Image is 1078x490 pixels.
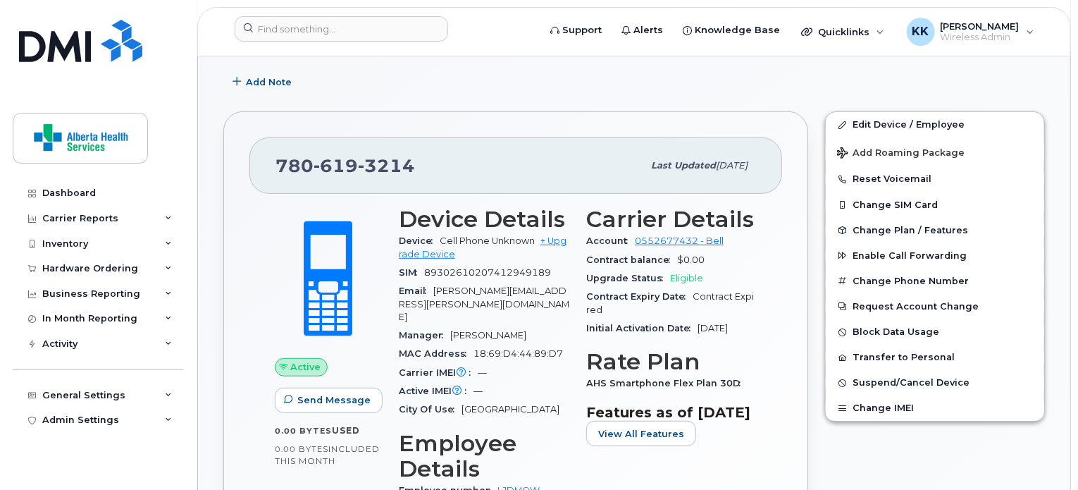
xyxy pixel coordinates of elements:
[853,378,969,388] span: Suspend/Cancel Device
[586,323,698,333] span: Initial Activation Date
[358,155,415,176] span: 3214
[826,166,1044,192] button: Reset Voicemail
[826,137,1044,166] button: Add Roaming Package
[826,396,1044,421] button: Change IMEI
[826,269,1044,294] button: Change Phone Number
[826,319,1044,345] button: Block Data Usage
[695,23,780,37] span: Knowledge Base
[399,348,473,359] span: MAC Address
[586,291,693,302] span: Contract Expiry Date
[853,250,967,261] span: Enable Call Forwarding
[399,267,424,278] span: SIM
[598,427,684,441] span: View All Features
[399,286,433,296] span: Email
[473,348,563,359] span: 18:69:D4:44:89:D7
[246,75,292,89] span: Add Note
[332,425,360,436] span: used
[912,23,929,40] span: KK
[586,273,670,283] span: Upgrade Status
[399,404,461,415] span: City Of Use
[677,255,705,265] span: $0.00
[818,26,869,37] span: Quicklinks
[399,386,473,396] span: Active IMEI
[586,235,635,246] span: Account
[826,243,1044,269] button: Enable Call Forwarding
[826,192,1044,218] button: Change SIM Card
[586,291,754,314] span: Contract Expired
[670,273,703,283] span: Eligible
[826,218,1044,243] button: Change Plan / Features
[297,393,371,407] span: Send Message
[586,349,757,374] h3: Rate Plan
[235,16,448,42] input: Find something...
[275,155,415,176] span: 780
[399,367,478,378] span: Carrier IMEI
[586,207,757,232] h3: Carrier Details
[791,18,894,46] div: Quicklinks
[651,160,716,171] span: Last updated
[461,404,559,415] span: [GEOGRAPHIC_DATA]
[635,235,724,246] a: 0552677432 - Bell
[612,16,673,44] a: Alerts
[941,32,1020,43] span: Wireless Admin
[826,345,1044,370] button: Transfer to Personal
[478,367,487,378] span: —
[837,147,965,161] span: Add Roaming Package
[826,370,1044,396] button: Suspend/Cancel Device
[450,330,526,341] span: [PERSON_NAME]
[562,23,602,37] span: Support
[275,426,332,436] span: 0.00 Bytes
[275,444,328,454] span: 0.00 Bytes
[291,360,321,374] span: Active
[314,155,358,176] span: 619
[540,16,612,44] a: Support
[275,388,383,413] button: Send Message
[424,267,551,278] span: 89302610207412949189
[826,112,1044,137] a: Edit Device / Employee
[673,16,790,44] a: Knowledge Base
[586,404,757,421] h3: Features as of [DATE]
[941,20,1020,32] span: [PERSON_NAME]
[399,207,569,232] h3: Device Details
[399,235,440,246] span: Device
[853,225,968,235] span: Change Plan / Features
[473,386,483,396] span: —
[586,378,748,388] span: AHS Smartphone Flex Plan 30D
[586,421,696,446] button: View All Features
[897,18,1044,46] div: Kishore Kuppa
[826,294,1044,319] button: Request Account Change
[586,255,677,265] span: Contract balance
[716,160,748,171] span: [DATE]
[399,431,569,482] h3: Employee Details
[399,286,569,322] span: [PERSON_NAME][EMAIL_ADDRESS][PERSON_NAME][DOMAIN_NAME]
[223,69,304,94] button: Add Note
[440,235,535,246] span: Cell Phone Unknown
[698,323,728,333] span: [DATE]
[399,330,450,341] span: Manager
[399,235,566,259] a: + Upgrade Device
[633,23,663,37] span: Alerts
